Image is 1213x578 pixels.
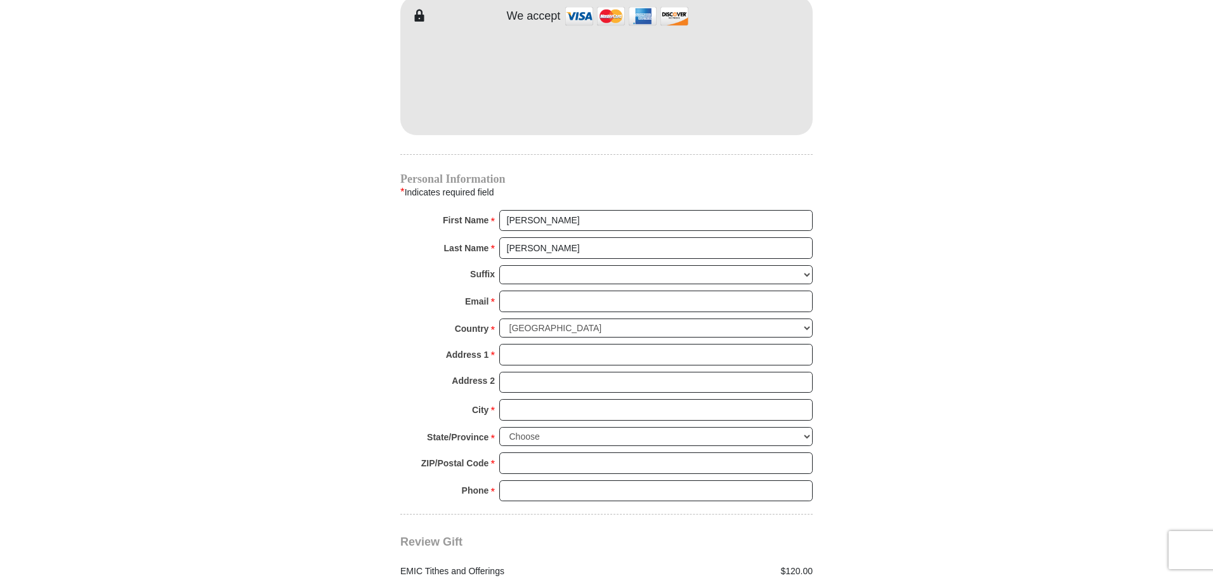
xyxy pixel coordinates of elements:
span: Review Gift [400,535,462,548]
strong: Suffix [470,265,495,283]
strong: Address 1 [446,346,489,364]
strong: ZIP/Postal Code [421,454,489,472]
strong: Country [455,320,489,338]
strong: Last Name [444,239,489,257]
strong: Address 2 [452,372,495,390]
h4: We accept [507,10,561,23]
div: $120.00 [606,565,820,578]
strong: Phone [462,482,489,499]
img: credit cards accepted [563,3,690,30]
strong: State/Province [427,428,488,446]
strong: City [472,401,488,419]
strong: First Name [443,211,488,229]
div: EMIC Tithes and Offerings [394,565,607,578]
strong: Email [465,292,488,310]
h4: Personal Information [400,174,813,184]
div: Indicates required field [400,184,813,200]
